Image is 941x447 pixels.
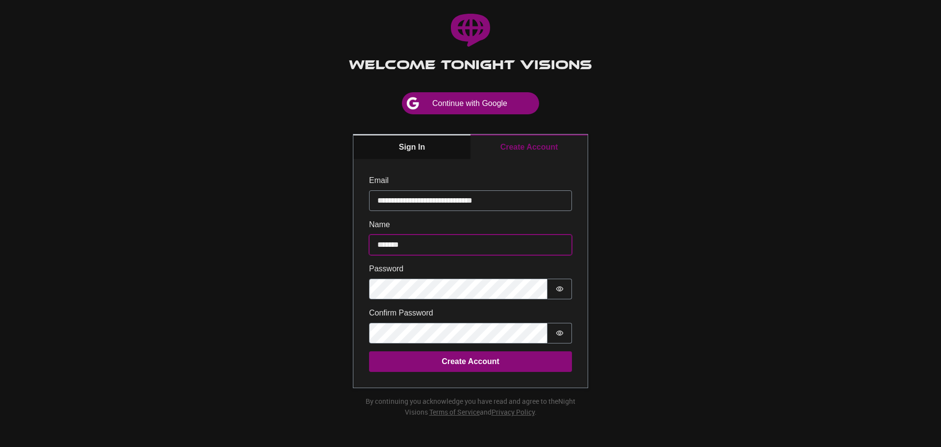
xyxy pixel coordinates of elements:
a: Terms of Service [429,407,480,417]
h1: Welcome to Night Visions [349,58,592,73]
button: Sign In [353,134,470,159]
button: Continue with Google [402,92,539,114]
button: Create Account [369,351,572,372]
button: Create Account [470,134,588,159]
img: Logo [451,14,490,47]
label: Name [369,219,572,231]
label: Password [369,263,572,275]
h6: By continuing you acknowledge you have read and agree to the Night Visions and . [353,396,588,418]
button: Show password [547,279,572,299]
label: Email [369,175,572,186]
button: Show password [547,323,572,343]
label: Confirm Password [369,307,572,319]
a: Privacy Policy [492,407,535,417]
img: google.svg [406,97,432,110]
